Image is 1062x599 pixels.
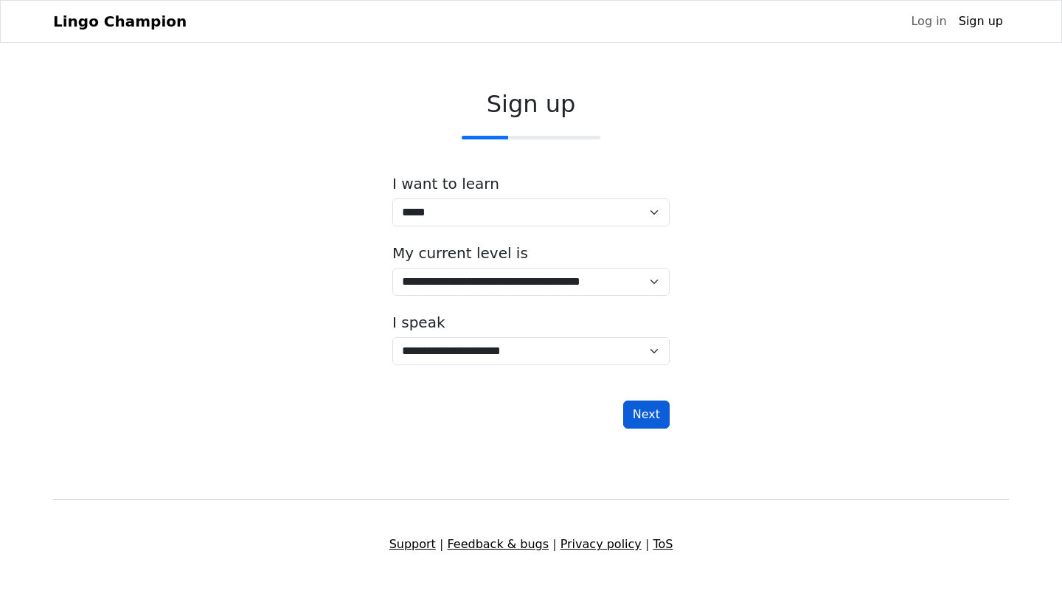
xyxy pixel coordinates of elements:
[953,7,1009,36] a: Sign up
[392,175,499,193] label: I want to learn
[560,537,642,551] a: Privacy policy
[905,7,952,36] a: Log in
[53,7,187,36] a: Lingo Champion
[392,314,445,331] label: I speak
[623,401,670,429] button: Next
[392,244,528,262] label: My current level is
[447,537,549,551] a: Feedback & bugs
[44,536,1018,553] div: | | |
[392,90,670,118] h2: Sign up
[653,537,673,551] a: ToS
[389,537,436,551] a: Support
